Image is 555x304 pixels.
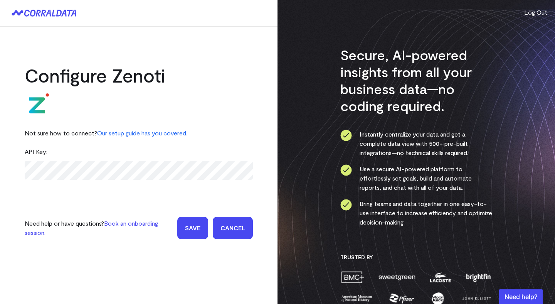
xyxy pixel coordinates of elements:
[340,199,352,211] img: ico-check-circle-4b19435c.svg
[25,93,49,118] img: zenoti-2086f9c1.png
[340,46,493,114] h3: Secure, AI-powered insights from all your business data—no coding required.
[25,219,173,237] p: Need help or have questions?
[213,217,253,239] a: Cancel
[177,217,208,239] input: Save
[97,129,187,137] a: Our setup guide has you covered.
[429,270,452,284] img: lacoste-7a6b0538.png
[378,270,416,284] img: sweetgreen-1d1fb32c.png
[340,254,493,261] h3: Trusted By
[340,130,493,157] li: Instantly centralize your data and get a complete data view with 500+ pre-built integrations—no t...
[340,164,352,176] img: ico-check-circle-4b19435c.svg
[464,270,492,284] img: brightfin-a251e171.png
[25,64,253,87] h2: Configure Zenoti
[25,142,253,161] div: API Key:
[25,124,253,142] div: Not sure how to connect?
[340,130,352,141] img: ico-check-circle-4b19435c.svg
[524,8,547,17] button: Log Out
[340,164,493,192] li: Use a secure AI-powered platform to effortlessly set goals, build and automate reports, and chat ...
[340,199,493,227] li: Bring teams and data together in one easy-to-use interface to increase efficiency and optimize de...
[340,270,365,284] img: amc-0b11a8f1.png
